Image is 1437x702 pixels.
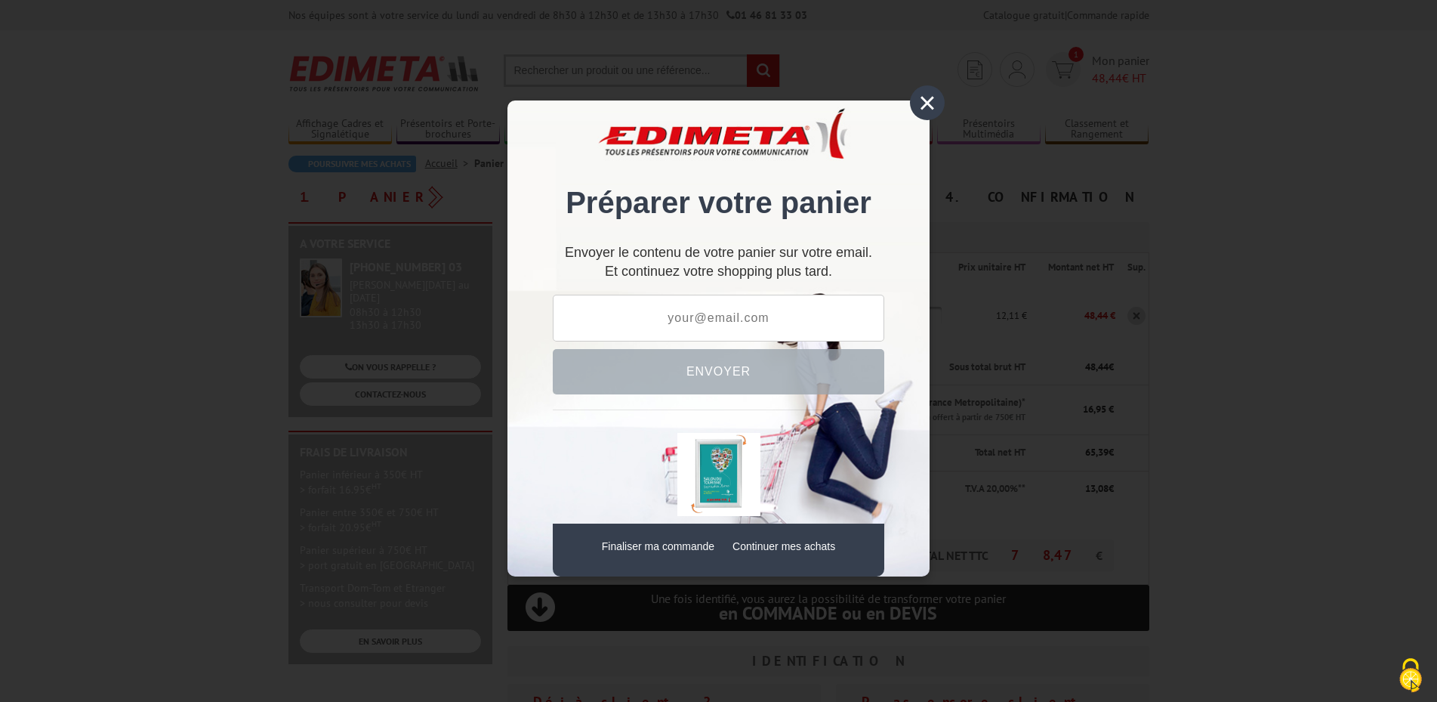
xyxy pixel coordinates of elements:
[602,540,714,552] a: Finaliser ma commande
[910,85,945,120] div: ×
[732,540,835,552] a: Continuer mes achats
[553,295,884,342] input: your@email.com
[1392,657,1429,694] img: Cookies (fenêtre modale)
[553,251,884,255] p: Envoyer le contenu de votre panier sur votre email.
[1384,651,1437,702] button: Cookies (fenêtre modale)
[553,349,884,394] button: Envoyer
[553,251,884,279] div: Et continuez votre shopping plus tard.
[553,123,884,236] div: Préparer votre panier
